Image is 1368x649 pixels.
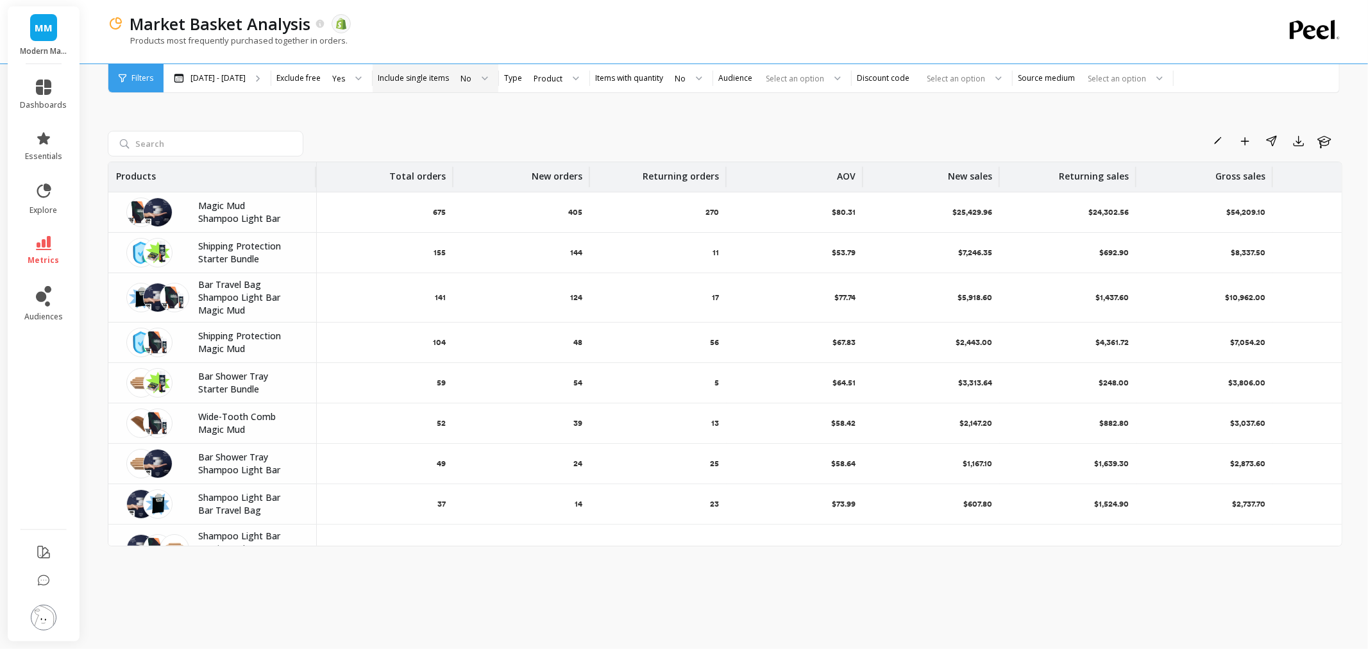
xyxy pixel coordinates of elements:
p: $5,918.60 [958,292,992,303]
p: Wide-Tooth Comb [198,410,301,423]
img: Primary_image_pouch_bottle_459df861-6185-4718-8c35-c9dee95c4707.png [126,198,156,227]
p: $1,437.60 [1095,292,1129,303]
div: No [460,72,471,85]
p: 14 [575,499,582,509]
p: $91.94 [832,544,856,554]
p: $67.83 [832,337,856,348]
p: Magic Mud [198,423,301,436]
p: New sales [948,162,992,183]
p: $692.90 [1099,248,1129,258]
p: $2,443.00 [956,337,992,348]
p: Market Basket Analysis [130,13,310,35]
img: Bar_PDP_1.jpg [143,283,173,312]
p: Magic Mud [198,304,301,317]
p: 17 [712,292,719,303]
p: Bar Shower Tray [198,451,301,464]
p: New orders [532,162,582,183]
p: $7,054.20 [1230,337,1265,348]
img: Primary_image_pouch_bottle_459df861-6185-4718-8c35-c9dee95c4707.png [160,283,189,312]
input: Search [108,131,303,156]
p: [DATE] - [DATE] [190,73,246,83]
p: Shampoo Light Bar [198,530,301,543]
p: 141 [435,292,446,303]
span: metrics [28,255,60,265]
img: Bar_Travel_bag_a0713a0d-7678-40bc-8d25-718826a72ef2.png [143,489,173,519]
p: Modern Mammals [21,46,67,56]
p: 56 [710,337,719,348]
p: 144 [570,248,582,258]
p: $53.79 [832,248,856,258]
p: $25,429.96 [952,207,992,217]
div: No [675,72,686,85]
p: $607.80 [963,499,992,509]
p: Shampoo Light Bar [198,491,301,504]
p: Magic Mud [198,342,301,355]
img: Bar_PDP_1.jpg [143,198,173,227]
p: 11 [713,248,719,258]
p: Total orders [389,162,446,183]
p: 5 [714,378,719,388]
p: Bar Travel Bag [198,278,301,291]
p: 24 [573,459,582,469]
p: Shampoo Light Bar [198,212,301,225]
p: 48 [573,337,582,348]
p: $64.51 [832,378,856,388]
label: Items with quantity [595,73,663,83]
p: 124 [570,292,582,303]
p: $1,611.40 [960,544,992,554]
img: shipping-protection-v2.png [126,238,156,267]
img: Starter_Bundle_12d36638-e38f-44a5-b6fb-a20feeec969b.png [143,368,173,398]
p: 35 [437,544,446,554]
p: Products [116,162,156,183]
p: $248.00 [1099,378,1129,388]
p: 13 [711,418,719,428]
p: $24,302.56 [1088,207,1129,217]
p: Shampoo Light Bar [198,464,301,476]
div: Product [534,72,562,85]
p: 54 [573,378,582,388]
p: Products most frequently purchased together in orders. [108,35,348,46]
span: audiences [24,312,63,322]
img: Bar_PDP_1.jpg [126,534,156,564]
p: 25 [710,459,719,469]
p: 104 [433,337,446,348]
img: Starter_Bundle_12d36638-e38f-44a5-b6fb-a20feeec969b.png [143,238,173,267]
p: 270 [705,207,719,217]
p: $1,639.30 [1094,459,1129,469]
p: Magic Mud [198,543,301,555]
p: Shampoo Light Bar [198,291,301,304]
label: Include single items [378,73,449,83]
img: Bar_Travel_bag_a0713a0d-7678-40bc-8d25-718826a72ef2.png [126,283,156,312]
p: 49 [437,459,446,469]
p: $73.99 [832,499,856,509]
p: Shipping Protection [198,330,301,342]
p: 675 [433,207,446,217]
img: Primary_image_pouch_bottle_459df861-6185-4718-8c35-c9dee95c4707.png [143,328,173,357]
p: 405 [568,207,582,217]
p: $77.74 [834,292,856,303]
p: $58.42 [831,418,856,428]
p: Magic Mud [198,199,301,212]
p: $3,313.64 [958,378,992,388]
p: $3,806.00 [1228,378,1265,388]
p: 59 [437,378,446,388]
img: 6R_RB0bk.png [126,409,156,438]
p: $8,337.50 [1231,248,1265,258]
p: $4,361.72 [1095,337,1129,348]
span: essentials [25,151,62,162]
p: $2,147.20 [959,418,992,428]
img: Primary_image_pouch_bottle_459df861-6185-4718-8c35-c9dee95c4707.png [143,534,173,564]
p: $3,037.60 [1230,418,1265,428]
p: $1,528.60 [1094,544,1129,554]
p: $80.31 [832,207,856,217]
span: MM [35,21,53,35]
p: $58.64 [831,459,856,469]
img: Bar_PDP_1.jpg [126,489,156,519]
p: Returning orders [643,162,719,183]
label: Exclude free [276,73,321,83]
p: 37 [437,499,446,509]
img: header icon [108,16,123,31]
div: Yes [332,72,345,85]
p: Starter Bundle [198,253,301,265]
span: Filters [131,73,153,83]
